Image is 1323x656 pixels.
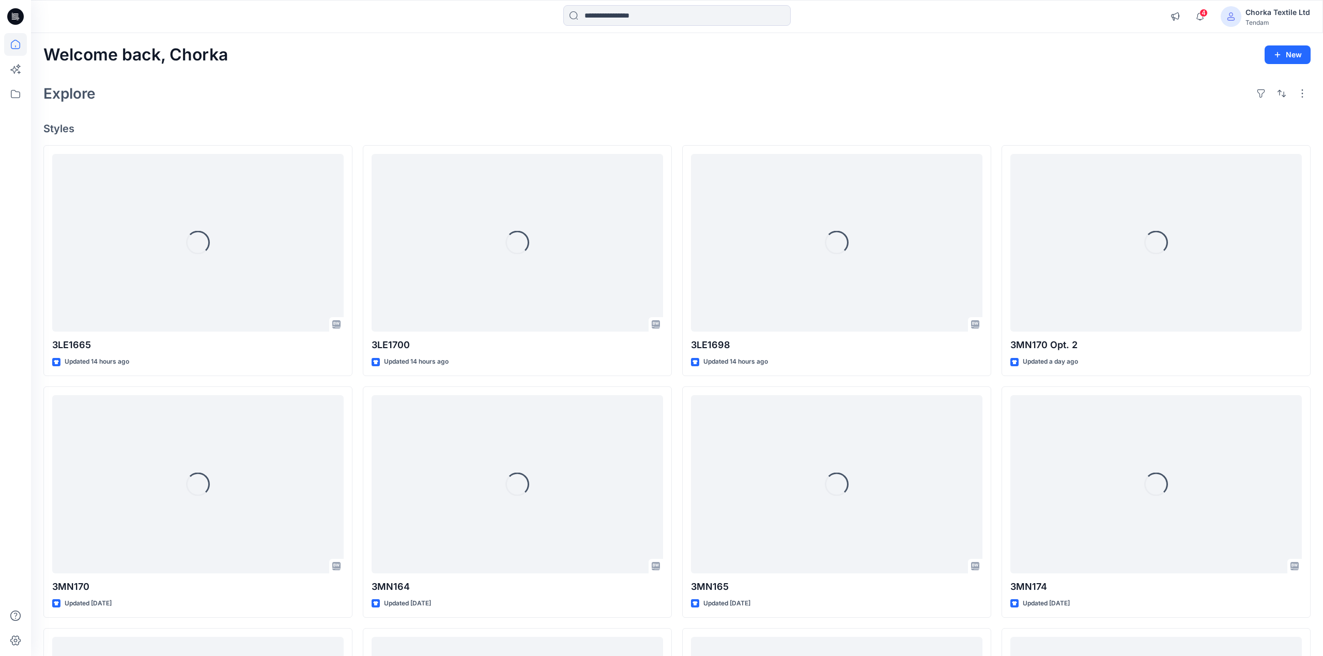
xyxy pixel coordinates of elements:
[1199,9,1208,17] span: 4
[1010,580,1302,594] p: 3MN174
[384,356,449,367] p: Updated 14 hours ago
[52,338,344,352] p: 3LE1665
[1265,45,1311,64] button: New
[703,598,750,609] p: Updated [DATE]
[43,45,228,65] h2: Welcome back, Chorka
[691,580,982,594] p: 3MN165
[1245,19,1310,26] div: Tendam
[1023,598,1070,609] p: Updated [DATE]
[1245,6,1310,19] div: Chorka Textile Ltd
[1227,12,1235,21] svg: avatar
[65,598,112,609] p: Updated [DATE]
[1010,338,1302,352] p: 3MN170 Opt. 2
[691,338,982,352] p: 3LE1698
[384,598,431,609] p: Updated [DATE]
[372,338,663,352] p: 3LE1700
[372,580,663,594] p: 3MN164
[1023,356,1078,367] p: Updated a day ago
[65,356,129,367] p: Updated 14 hours ago
[52,580,344,594] p: 3MN170
[43,122,1311,135] h4: Styles
[703,356,768,367] p: Updated 14 hours ago
[43,85,96,102] h2: Explore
